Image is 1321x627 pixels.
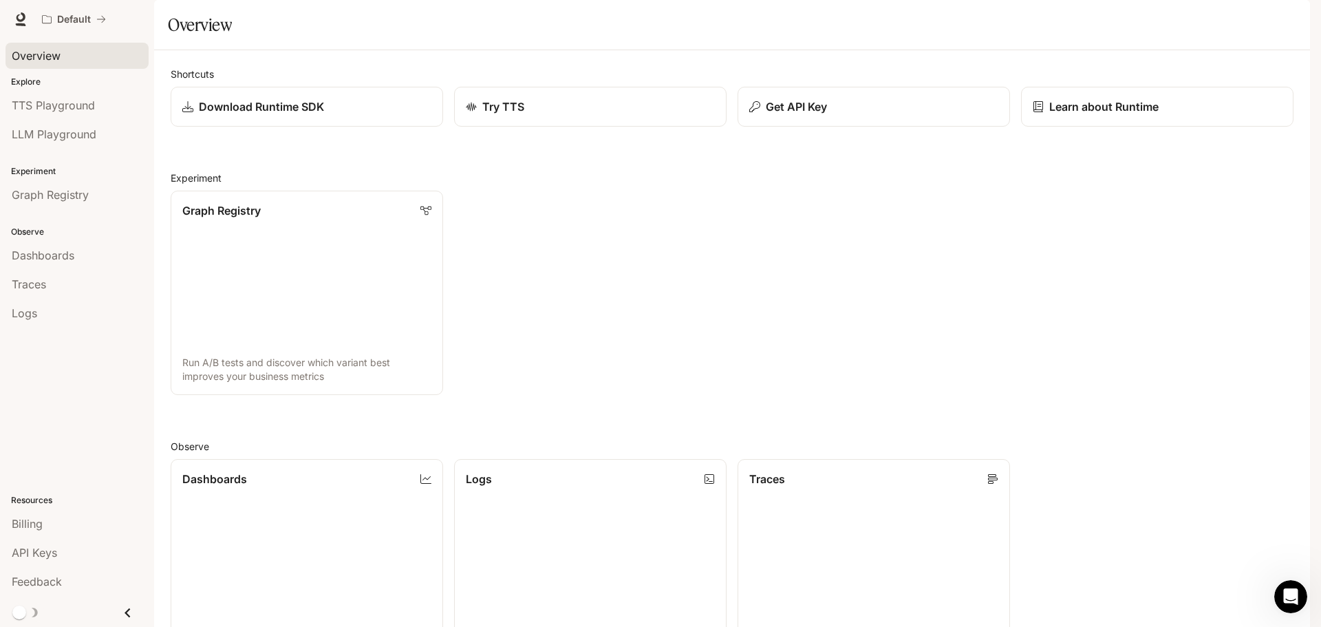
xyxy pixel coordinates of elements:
[182,471,247,487] p: Dashboards
[168,11,232,39] h1: Overview
[738,87,1010,127] button: Get API Key
[36,6,112,33] button: All workspaces
[57,14,91,25] p: Default
[766,98,827,115] p: Get API Key
[171,87,443,127] a: Download Runtime SDK
[182,356,431,383] p: Run A/B tests and discover which variant best improves your business metrics
[749,471,785,487] p: Traces
[171,67,1293,81] h2: Shortcuts
[1049,98,1159,115] p: Learn about Runtime
[1021,87,1293,127] a: Learn about Runtime
[199,98,324,115] p: Download Runtime SDK
[171,171,1293,185] h2: Experiment
[171,439,1293,454] h2: Observe
[171,191,443,395] a: Graph RegistryRun A/B tests and discover which variant best improves your business metrics
[1274,580,1307,613] iframe: Intercom live chat
[454,87,727,127] a: Try TTS
[482,98,524,115] p: Try TTS
[182,202,261,219] p: Graph Registry
[466,471,492,487] p: Logs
